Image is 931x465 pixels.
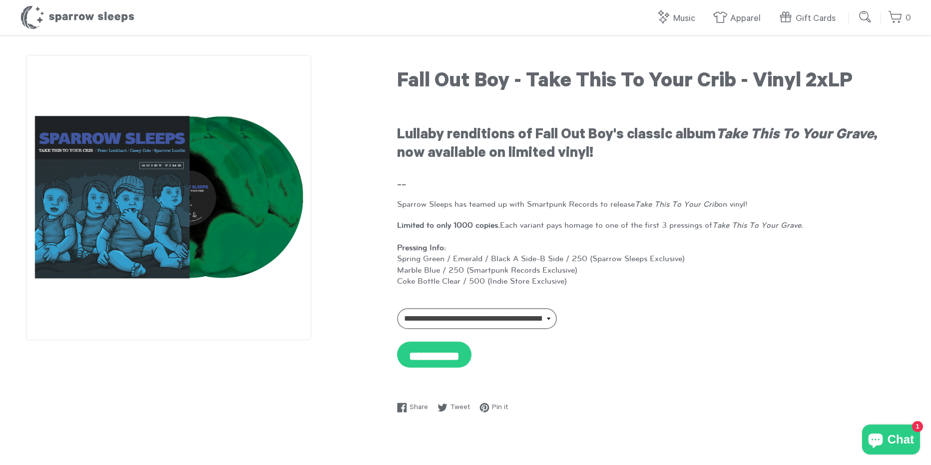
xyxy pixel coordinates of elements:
span: Share [410,403,428,414]
strong: Pressing Info: [397,243,446,252]
img: Fall Out Boy - Take This To Your Crib - Vinyl 2xLP [26,55,311,340]
a: Apparel [713,8,766,29]
a: Music [656,8,700,29]
strong: Limited to only 1000 copies. [397,221,500,229]
em: Take This To Your Grave. [712,221,803,229]
a: 0 [888,7,911,29]
em: Take This To Your Crib [635,200,718,208]
h1: Sparrow Sleeps [20,5,135,30]
em: Take This To Your Grave [716,128,874,144]
span: Each variant pays homage to one of the first 3 pressings of Spring Green / Emerald / Black A Side... [397,221,803,285]
input: Submit [856,7,876,27]
span: Tweet [450,403,470,414]
h1: Fall Out Boy - Take This To Your Crib - Vinyl 2xLP [397,70,905,95]
h3: -- [397,178,905,195]
span: Sparrow Sleeps has teamed up with Smartpunk Records to release on vinyl! [397,200,748,208]
inbox-online-store-chat: Shopify online store chat [859,425,923,457]
a: Smartpunk Records Exclusive [469,266,575,274]
a: Gift Cards [778,8,841,29]
strong: Lullaby renditions of Fall Out Boy's classic album , now available on limited vinyl! [397,128,878,162]
span: Pin it [492,403,508,414]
